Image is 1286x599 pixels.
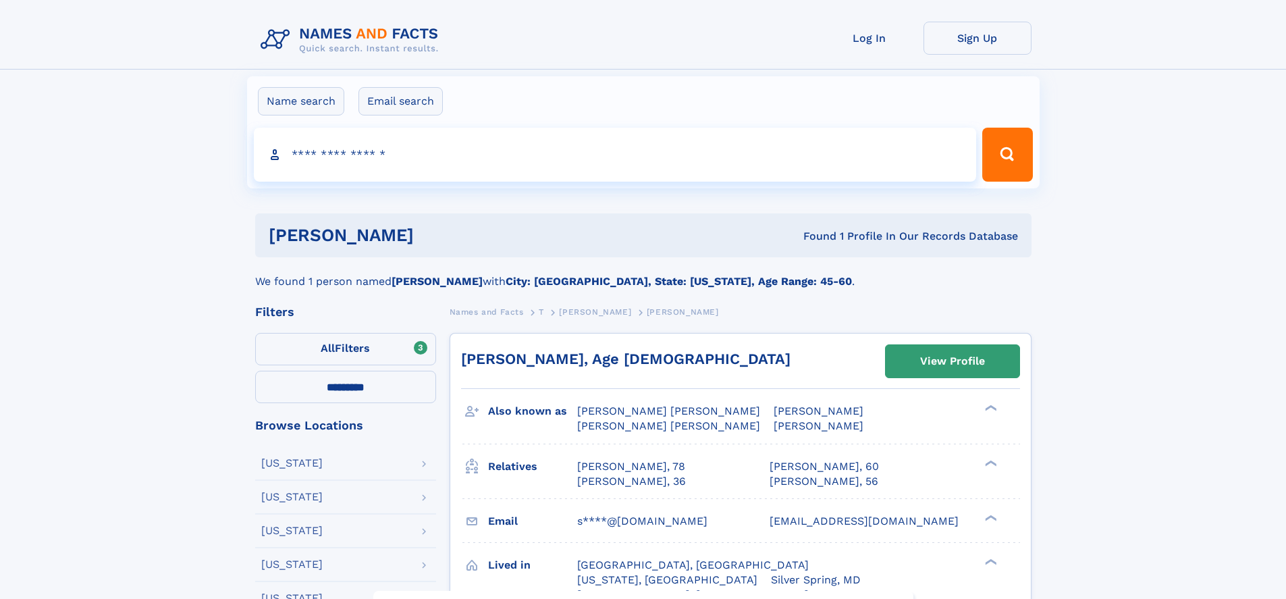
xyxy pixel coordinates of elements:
[577,474,686,489] a: [PERSON_NAME], 36
[982,404,998,413] div: ❯
[358,87,443,115] label: Email search
[254,128,977,182] input: search input
[982,459,998,467] div: ❯
[577,459,685,474] a: [PERSON_NAME], 78
[539,307,544,317] span: T
[261,492,323,502] div: [US_STATE]
[774,419,863,432] span: [PERSON_NAME]
[982,128,1032,182] button: Search Button
[886,345,1019,377] a: View Profile
[321,342,335,355] span: All
[488,554,577,577] h3: Lived in
[488,400,577,423] h3: Also known as
[255,257,1032,290] div: We found 1 person named with .
[261,559,323,570] div: [US_STATE]
[258,87,344,115] label: Name search
[770,474,878,489] a: [PERSON_NAME], 56
[461,350,791,367] a: [PERSON_NAME], Age [DEMOGRAPHIC_DATA]
[450,303,524,320] a: Names and Facts
[559,307,631,317] span: [PERSON_NAME]
[488,455,577,478] h3: Relatives
[982,513,998,522] div: ❯
[577,573,757,586] span: [US_STATE], [GEOGRAPHIC_DATA]
[774,405,863,417] span: [PERSON_NAME]
[539,303,544,320] a: T
[577,419,760,432] span: [PERSON_NAME] [PERSON_NAME]
[255,333,436,365] label: Filters
[255,22,450,58] img: Logo Names and Facts
[255,306,436,318] div: Filters
[923,22,1032,55] a: Sign Up
[506,275,852,288] b: City: [GEOGRAPHIC_DATA], State: [US_STATE], Age Range: 45-60
[771,573,861,586] span: Silver Spring, MD
[647,307,719,317] span: [PERSON_NAME]
[392,275,483,288] b: [PERSON_NAME]
[255,419,436,432] div: Browse Locations
[815,22,923,55] a: Log In
[608,229,1018,244] div: Found 1 Profile In Our Records Database
[488,510,577,533] h3: Email
[261,458,323,469] div: [US_STATE]
[770,459,879,474] a: [PERSON_NAME], 60
[577,558,809,571] span: [GEOGRAPHIC_DATA], [GEOGRAPHIC_DATA]
[920,346,985,377] div: View Profile
[770,515,959,527] span: [EMAIL_ADDRESS][DOMAIN_NAME]
[577,405,760,417] span: [PERSON_NAME] [PERSON_NAME]
[261,525,323,536] div: [US_STATE]
[269,227,609,244] h1: [PERSON_NAME]
[559,303,631,320] a: [PERSON_NAME]
[982,557,998,566] div: ❯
